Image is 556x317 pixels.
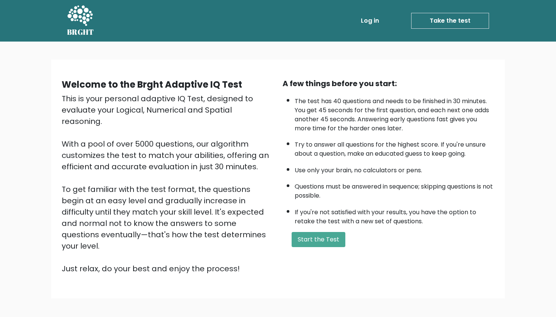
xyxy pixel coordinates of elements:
a: BRGHT [67,3,94,39]
a: Log in [358,13,382,28]
li: The test has 40 questions and needs to be finished in 30 minutes. You get 45 seconds for the firs... [295,93,494,133]
h5: BRGHT [67,28,94,37]
li: If you're not satisfied with your results, you have the option to retake the test with a new set ... [295,204,494,226]
button: Start the Test [292,232,345,247]
a: Take the test [411,13,489,29]
div: This is your personal adaptive IQ Test, designed to evaluate your Logical, Numerical and Spatial ... [62,93,273,274]
li: Questions must be answered in sequence; skipping questions is not possible. [295,178,494,200]
div: A few things before you start: [283,78,494,89]
li: Use only your brain, no calculators or pens. [295,162,494,175]
li: Try to answer all questions for the highest score. If you're unsure about a question, make an edu... [295,136,494,158]
b: Welcome to the Brght Adaptive IQ Test [62,78,242,91]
